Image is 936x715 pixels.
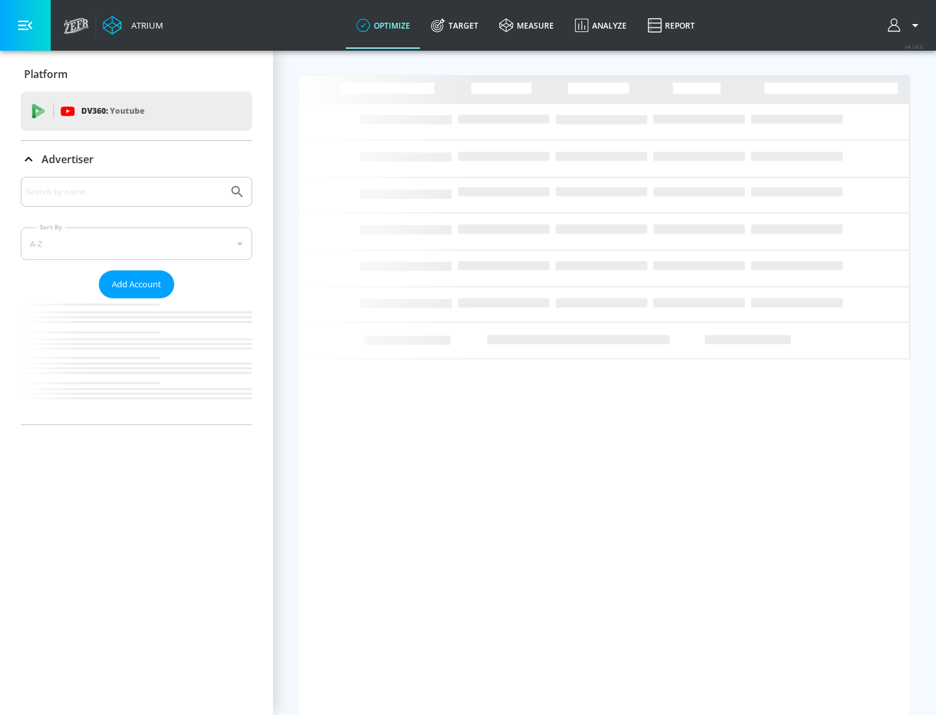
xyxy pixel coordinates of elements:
a: Target [421,2,489,49]
p: Youtube [110,104,144,118]
a: Atrium [103,16,163,35]
input: Search by name [26,183,223,200]
p: DV360: [81,104,144,118]
div: Advertiser [21,177,252,424]
p: Advertiser [42,152,94,166]
a: Analyze [564,2,637,49]
span: v 4.24.0 [905,43,923,50]
div: Platform [21,56,252,92]
label: Sort By [37,223,65,231]
div: Atrium [126,19,163,31]
a: Report [637,2,705,49]
nav: list of Advertiser [21,298,252,424]
button: Add Account [99,270,174,298]
a: optimize [346,2,421,49]
p: Platform [24,67,68,81]
div: A-Z [21,227,252,260]
div: Advertiser [21,141,252,177]
a: measure [489,2,564,49]
span: Add Account [112,277,161,292]
div: DV360: Youtube [21,92,252,131]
